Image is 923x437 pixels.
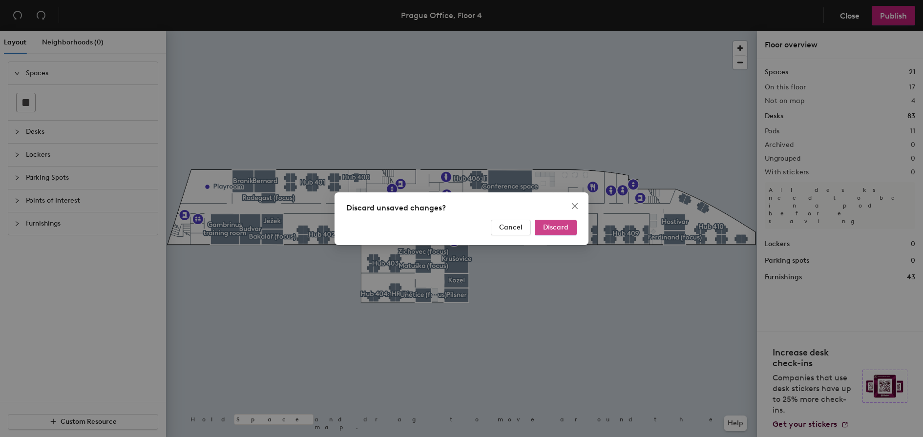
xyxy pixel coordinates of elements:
[499,223,523,231] span: Cancel
[567,202,583,210] span: Close
[535,220,577,235] button: Discard
[567,198,583,214] button: Close
[346,202,577,214] div: Discard unsaved changes?
[543,223,568,231] span: Discard
[491,220,531,235] button: Cancel
[571,202,579,210] span: close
